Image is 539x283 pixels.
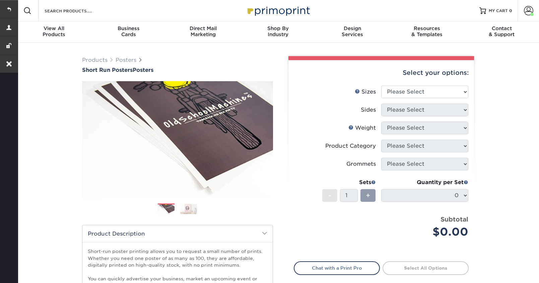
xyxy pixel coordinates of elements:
span: Shop By [241,25,315,31]
a: BusinessCards [91,21,166,43]
div: Marketing [166,25,241,37]
div: $0.00 [386,224,468,240]
div: Select your options: [294,60,469,86]
div: & Templates [390,25,465,37]
div: Cards [91,25,166,37]
span: MY CART [489,8,508,14]
a: Shop ByIndustry [241,21,315,43]
div: & Support [464,25,539,37]
div: Products [17,25,91,37]
a: Short Run PostersPosters [82,67,273,73]
h1: Posters [82,67,273,73]
strong: Subtotal [441,216,468,223]
span: 0 [509,8,512,13]
img: Short Run Posters 01 [82,74,273,205]
div: Product Category [325,142,376,150]
a: Resources& Templates [390,21,465,43]
div: Grommets [346,160,376,168]
span: Design [315,25,390,31]
a: Chat with a Print Pro [294,261,380,275]
div: Quantity per Set [381,178,468,186]
img: Posters 02 [180,204,197,214]
div: Sizes [355,88,376,96]
a: Contact& Support [464,21,539,43]
div: Weight [348,124,376,132]
a: Direct MailMarketing [166,21,241,43]
a: Posters [116,57,136,63]
h2: Product Description [82,225,273,242]
span: Short Run Posters [82,67,133,73]
input: SEARCH PRODUCTS..... [44,7,109,15]
span: Contact [464,25,539,31]
span: - [328,190,331,200]
div: Services [315,25,390,37]
a: Select All Options [383,261,469,275]
span: + [366,190,370,200]
div: Sides [361,106,376,114]
a: Products [82,57,108,63]
div: Industry [241,25,315,37]
span: Direct Mail [166,25,241,31]
a: DesignServices [315,21,390,43]
img: Posters 01 [158,204,175,216]
img: Primoprint [245,3,312,18]
span: Resources [390,25,465,31]
div: Sets [322,178,376,186]
a: View AllProducts [17,21,91,43]
span: Business [91,25,166,31]
span: View All [17,25,91,31]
